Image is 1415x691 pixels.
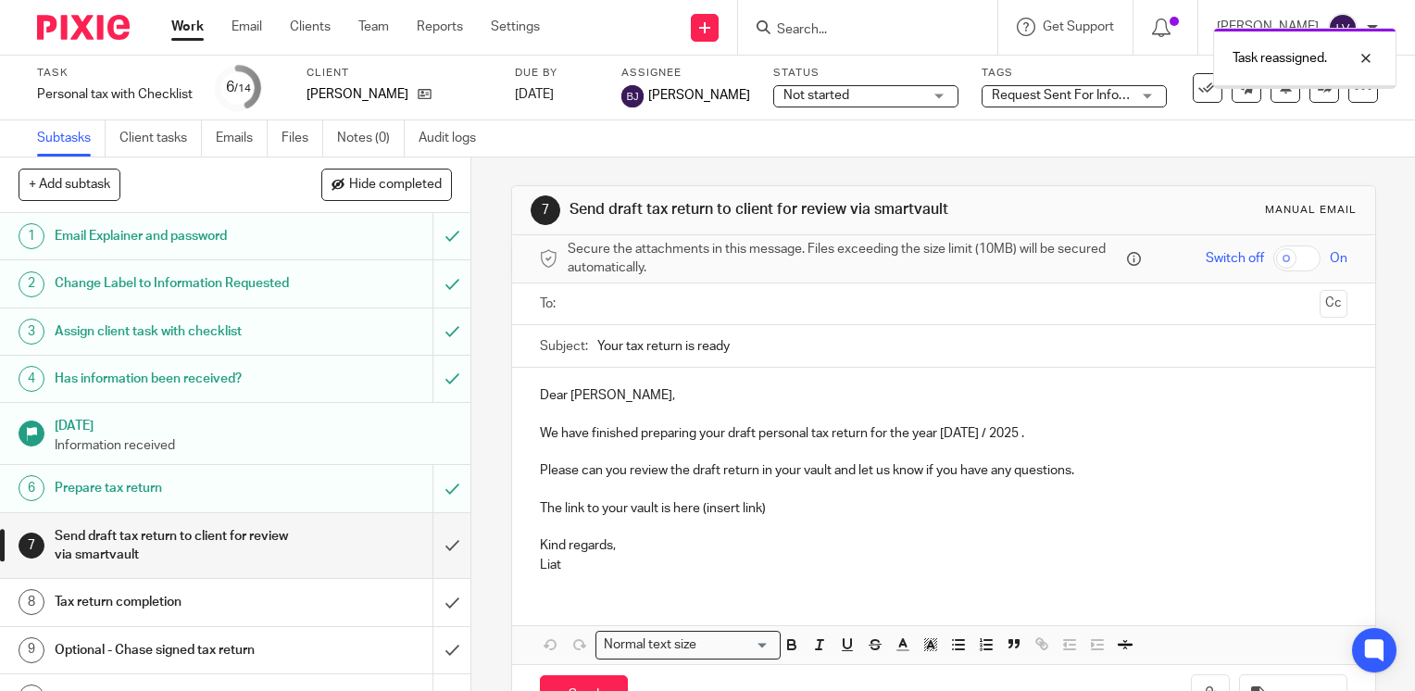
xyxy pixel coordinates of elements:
[37,85,193,104] div: Personal tax with Checklist
[321,169,452,200] button: Hide completed
[226,77,251,98] div: 6
[600,635,701,655] span: Normal text size
[540,461,1347,480] p: Please can you review the draft return in your vault and let us know if you have any questions.
[19,533,44,559] div: 7
[540,337,588,356] label: Subject:
[307,85,408,104] p: [PERSON_NAME]
[540,556,1347,574] p: Liat
[417,18,463,36] a: Reports
[621,85,644,107] img: svg%3E
[1320,290,1347,318] button: Cc
[540,536,1347,555] p: Kind regards,
[290,18,331,36] a: Clients
[1233,49,1327,68] p: Task reassigned.
[570,200,983,220] h1: Send draft tax return to client for review via smartvault
[55,270,294,297] h1: Change Label to Information Requested
[55,412,453,435] h1: [DATE]
[1328,13,1358,43] img: svg%3E
[703,635,770,655] input: Search for option
[37,15,130,40] img: Pixie
[515,88,554,101] span: [DATE]
[783,89,849,102] span: Not started
[19,366,44,392] div: 4
[568,240,1122,278] span: Secure the attachments in this message. Files exceeding the size limit (10MB) will be secured aut...
[515,66,598,81] label: Due by
[540,424,1347,443] p: We have finished preparing your draft personal tax return for the year [DATE] / 2025 .
[234,83,251,94] small: /14
[491,18,540,36] a: Settings
[307,66,492,81] label: Client
[19,637,44,663] div: 9
[531,195,560,225] div: 7
[1265,203,1357,218] div: Manual email
[232,18,262,36] a: Email
[19,223,44,249] div: 1
[282,120,323,157] a: Files
[337,120,405,157] a: Notes (0)
[19,271,44,297] div: 2
[55,636,294,664] h1: Optional - Chase signed tax return
[1206,249,1264,268] span: Switch off
[419,120,490,157] a: Audit logs
[55,436,453,455] p: Information received
[19,589,44,615] div: 8
[37,66,193,81] label: Task
[992,89,1163,102] span: Request Sent For Information
[540,499,1347,518] p: The link to your vault is here (insert link)
[19,319,44,345] div: 3
[19,169,120,200] button: + Add subtask
[55,474,294,502] h1: Prepare tax return
[55,222,294,250] h1: Email Explainer and password
[621,66,750,81] label: Assignee
[55,365,294,393] h1: Has information been received?
[358,18,389,36] a: Team
[1330,249,1347,268] span: On
[216,120,268,157] a: Emails
[349,178,442,193] span: Hide completed
[595,631,781,660] div: Search for option
[55,318,294,345] h1: Assign client task with checklist
[171,18,204,36] a: Work
[37,120,106,157] a: Subtasks
[55,588,294,616] h1: Tax return completion
[540,386,1347,405] p: Dear [PERSON_NAME],
[540,295,560,313] label: To:
[119,120,202,157] a: Client tasks
[55,522,294,570] h1: Send draft tax return to client for review via smartvault
[648,86,750,105] span: [PERSON_NAME]
[19,475,44,501] div: 6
